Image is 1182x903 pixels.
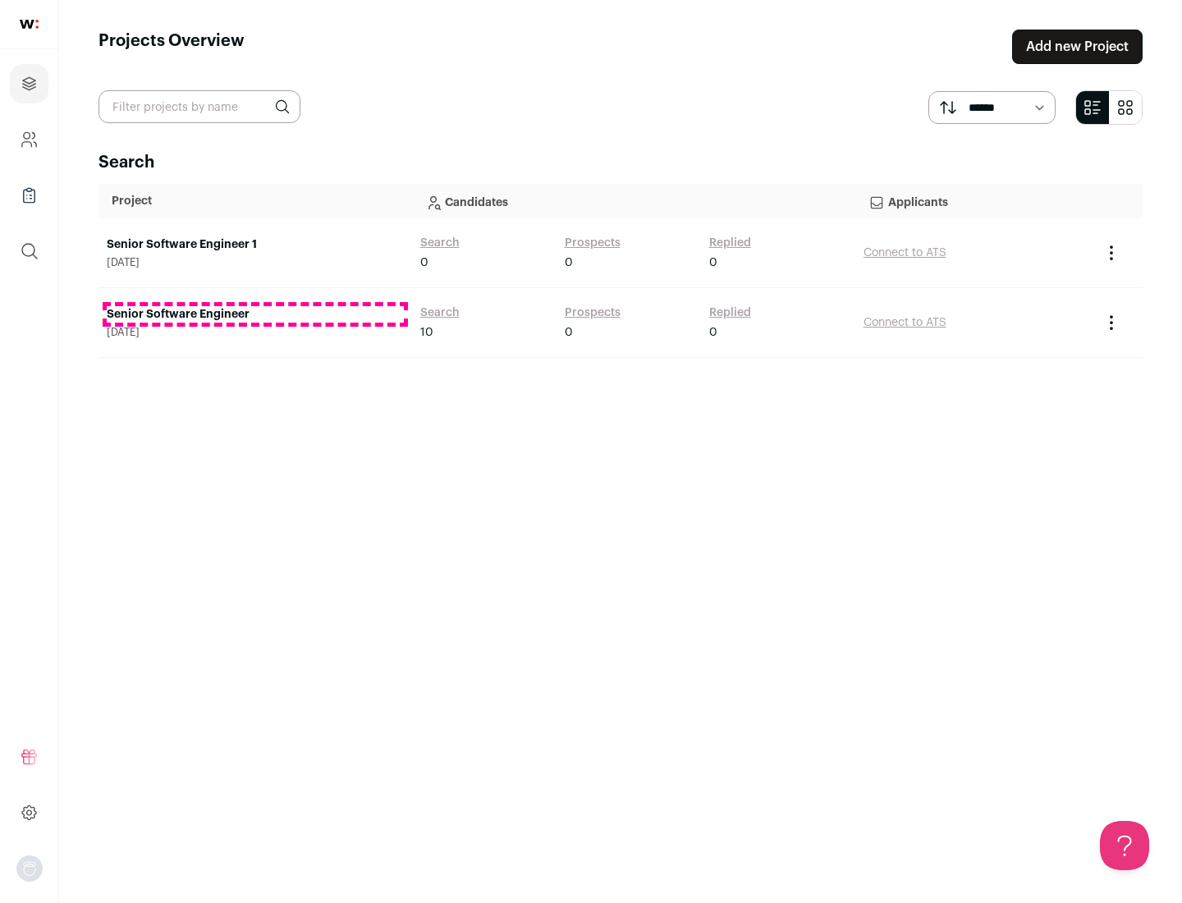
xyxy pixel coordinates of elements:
[107,306,404,323] a: Senior Software Engineer
[1102,313,1121,332] button: Project Actions
[420,324,433,341] span: 10
[420,235,460,251] a: Search
[98,151,1143,174] h2: Search
[864,247,946,259] a: Connect to ATS
[565,324,573,341] span: 0
[112,193,399,209] p: Project
[565,254,573,271] span: 0
[10,64,48,103] a: Projects
[20,20,39,29] img: wellfound-shorthand-0d5821cbd27db2630d0214b213865d53afaa358527fdda9d0ea32b1df1b89c2c.svg
[107,236,404,253] a: Senior Software Engineer 1
[10,120,48,159] a: Company and ATS Settings
[864,317,946,328] a: Connect to ATS
[425,185,842,218] p: Candidates
[16,855,43,882] img: nopic.png
[1100,821,1149,870] iframe: Help Scout Beacon - Open
[868,185,1080,218] p: Applicants
[709,254,717,271] span: 0
[10,176,48,215] a: Company Lists
[565,235,621,251] a: Prospects
[709,235,751,251] a: Replied
[1012,30,1143,64] a: Add new Project
[98,90,300,123] input: Filter projects by name
[16,855,43,882] button: Open dropdown
[709,305,751,321] a: Replied
[420,254,428,271] span: 0
[1102,243,1121,263] button: Project Actions
[107,256,404,269] span: [DATE]
[420,305,460,321] a: Search
[709,324,717,341] span: 0
[565,305,621,321] a: Prospects
[107,326,404,339] span: [DATE]
[98,30,245,64] h1: Projects Overview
